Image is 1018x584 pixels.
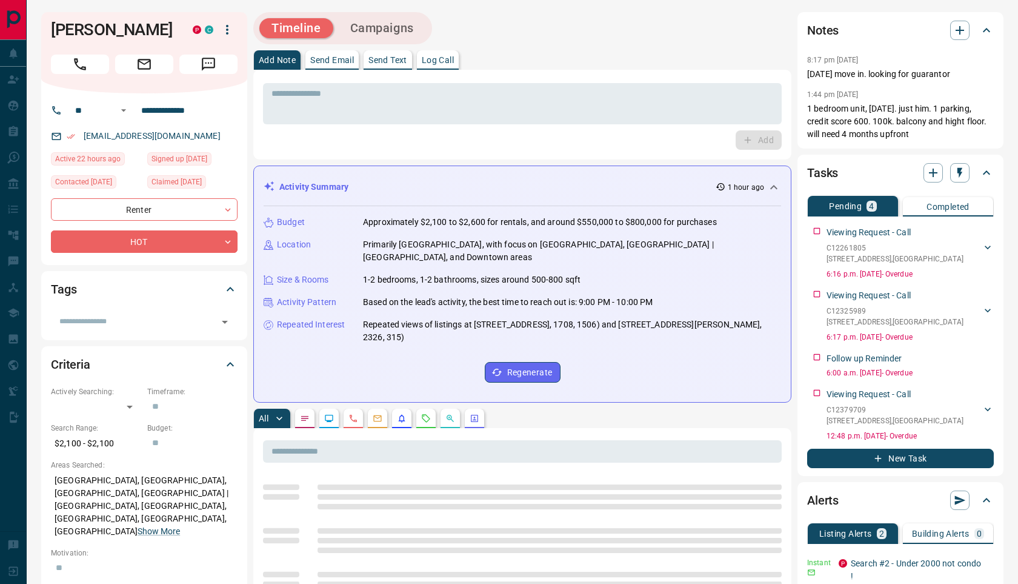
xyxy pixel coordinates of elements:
span: Message [179,55,238,74]
p: Search Range: [51,423,141,434]
button: Show More [138,525,180,538]
span: Contacted [DATE] [55,176,112,188]
p: Log Call [422,56,454,64]
p: Repeated Interest [277,318,345,331]
p: C12379709 [827,404,963,415]
h2: Notes [807,21,839,40]
p: Based on the lead's activity, the best time to reach out is: 9:00 PM - 10:00 PM [363,296,653,309]
div: condos.ca [205,25,213,34]
span: Call [51,55,109,74]
svg: Emails [373,414,382,423]
h2: Alerts [807,491,839,510]
svg: Email Verified [67,132,75,141]
p: Activity Summary [279,181,348,193]
p: 6:17 p.m. [DATE] - Overdue [827,332,994,343]
p: Pending [829,202,862,210]
h2: Criteria [51,355,90,374]
p: Activity Pattern [277,296,336,309]
p: Send Text [368,56,407,64]
p: Follow up Reminder [827,352,902,365]
p: $2,100 - $2,100 [51,434,141,454]
button: Campaigns [338,18,426,38]
svg: Opportunities [445,414,455,423]
p: Size & Rooms [277,274,329,286]
p: Budget [277,216,305,229]
svg: Agent Actions [470,414,479,423]
p: 2 [879,529,884,538]
p: 1 bedroom unit, [DATE]. just him. 1 parking, credit score 600. 100k. balcony and hight floor. wil... [807,102,994,141]
p: Areas Searched: [51,460,238,471]
p: Actively Searching: [51,386,141,397]
p: Motivation: [51,548,238,559]
p: All [259,414,268,423]
a: Search #2 - Under 2000 not condo ! [851,559,981,581]
div: Activity Summary1 hour ago [264,176,781,198]
div: Criteria [51,350,238,379]
p: Location [277,238,311,251]
div: Tue Apr 22 2025 [147,175,238,192]
a: [EMAIL_ADDRESS][DOMAIN_NAME] [84,131,221,141]
p: 0 [977,529,982,538]
p: [STREET_ADDRESS] , [GEOGRAPHIC_DATA] [827,317,963,327]
div: Notes [807,16,994,45]
p: Send Email [310,56,354,64]
p: [GEOGRAPHIC_DATA], [GEOGRAPHIC_DATA], [GEOGRAPHIC_DATA], [GEOGRAPHIC_DATA] | [GEOGRAPHIC_DATA], [... [51,471,238,542]
p: Listing Alerts [819,529,872,538]
p: Viewing Request - Call [827,226,911,239]
div: Tags [51,275,238,304]
p: Repeated views of listings at [STREET_ADDRESS], 1708, 1506) and [STREET_ADDRESS][PERSON_NAME], 23... [363,318,781,344]
p: Budget: [147,423,238,434]
div: Thu Sep 11 2025 [51,152,141,169]
p: Building Alerts [912,529,970,538]
span: Email [115,55,173,74]
p: Viewing Request - Call [827,289,911,302]
p: [STREET_ADDRESS] , [GEOGRAPHIC_DATA] [827,253,963,264]
p: 1-2 bedrooms, 1-2 bathrooms, sizes around 500-800 sqft [363,274,581,286]
div: Tasks [807,158,994,187]
p: C12325989 [827,306,963,317]
button: Open [116,103,131,118]
span: Active 22 hours ago [55,153,121,165]
div: Alerts [807,486,994,515]
p: [DATE] move in. looking for guarantor [807,68,994,81]
button: Timeline [259,18,333,38]
div: property.ca [839,559,847,568]
p: 6:00 a.m. [DATE] - Overdue [827,368,994,378]
p: 12:48 p.m. [DATE] - Overdue [827,431,994,441]
p: Add Note [259,56,296,64]
p: Viewing Request - Call [827,388,911,401]
div: Renter [51,198,238,221]
svg: Calls [348,414,358,423]
p: Approximately $2,100 to $2,600 for rentals, and around $550,000 to $800,000 for purchases [363,216,717,229]
svg: Requests [421,414,431,423]
button: New Task [807,449,994,468]
div: C12325989[STREET_ADDRESS],[GEOGRAPHIC_DATA] [827,303,994,330]
p: [STREET_ADDRESS] , [GEOGRAPHIC_DATA] [827,415,963,426]
p: C12261805 [827,243,963,253]
svg: Lead Browsing Activity [324,414,334,423]
div: Tue Apr 22 2025 [147,152,238,169]
div: C12379709[STREET_ADDRESS],[GEOGRAPHIC_DATA] [827,402,994,429]
svg: Listing Alerts [397,414,407,423]
p: Instant [807,557,831,568]
button: Regenerate [485,362,561,383]
p: 1:44 pm [DATE] [807,90,859,99]
p: Timeframe: [147,386,238,397]
div: C12261805[STREET_ADDRESS],[GEOGRAPHIC_DATA] [827,240,994,267]
p: 1 hour ago [728,182,764,193]
div: Fri Sep 05 2025 [51,175,141,192]
h2: Tasks [807,163,838,183]
p: Primarily [GEOGRAPHIC_DATA], with focus on [GEOGRAPHIC_DATA], [GEOGRAPHIC_DATA] | [GEOGRAPHIC_DAT... [363,238,781,264]
p: 6:16 p.m. [DATE] - Overdue [827,269,994,280]
h1: [PERSON_NAME] [51,20,175,39]
p: Completed [927,203,970,211]
button: Open [216,314,233,331]
p: 4 [869,202,874,210]
p: 8:17 pm [DATE] [807,56,859,64]
span: Signed up [DATE] [151,153,207,165]
span: Claimed [DATE] [151,176,202,188]
svg: Email [807,568,816,577]
svg: Notes [300,414,310,423]
div: HOT [51,230,238,253]
h2: Tags [51,280,76,299]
